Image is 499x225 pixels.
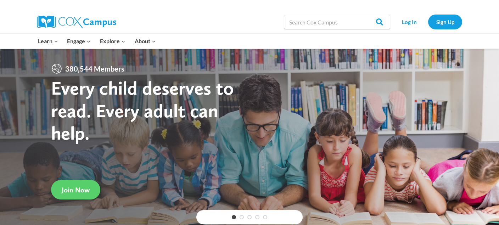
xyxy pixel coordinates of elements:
[247,215,252,219] a: 3
[62,63,127,74] span: 380,544 Members
[394,15,462,29] nav: Secondary Navigation
[62,186,90,194] span: Join Now
[38,36,58,46] span: Learn
[37,16,116,28] img: Cox Campus
[240,215,244,219] a: 2
[51,77,234,144] strong: Every child deserves to read. Every adult can help.
[394,15,425,29] a: Log In
[135,36,156,46] span: About
[232,215,236,219] a: 1
[33,34,160,49] nav: Primary Navigation
[100,36,125,46] span: Explore
[51,180,100,199] a: Join Now
[428,15,462,29] a: Sign Up
[255,215,259,219] a: 4
[263,215,267,219] a: 5
[67,36,91,46] span: Engage
[284,15,390,29] input: Search Cox Campus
